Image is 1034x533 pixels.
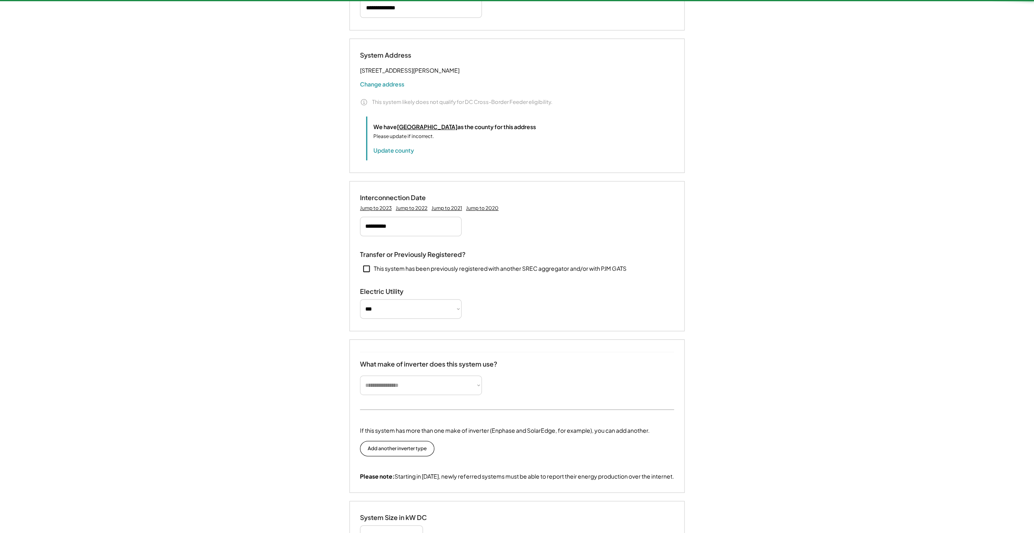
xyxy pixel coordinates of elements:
[360,426,650,435] div: If this system has more than one make of inverter (Enphase and SolarEdge, for example), you can a...
[373,123,536,131] div: We have as the county for this address
[373,146,414,154] button: Update county
[360,514,441,522] div: System Size in kW DC
[373,133,434,140] div: Please update if incorrect.
[360,51,441,60] div: System Address
[360,205,392,211] div: Jump to 2023
[372,98,553,106] div: This system likely does not qualify for DC Cross-Border Feeder eligibility.
[396,205,427,211] div: Jump to 2022
[360,352,497,370] div: What make of inverter does this system use?
[466,205,499,211] div: Jump to 2020
[360,473,674,481] div: Starting in [DATE], newly referred systems must be able to report their energy production over th...
[360,441,434,456] button: Add another inverter type
[360,194,441,202] div: Interconnection Date
[374,265,626,273] div: This system has been previously registered with another SREC aggregator and/or with PJM GATS
[360,250,466,259] div: Transfer or Previously Registered?
[360,80,404,88] button: Change address
[360,287,441,296] div: Electric Utility
[360,473,395,480] strong: Please note:
[397,123,457,130] u: [GEOGRAPHIC_DATA]
[360,65,460,76] div: [STREET_ADDRESS][PERSON_NAME]
[431,205,462,211] div: Jump to 2021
